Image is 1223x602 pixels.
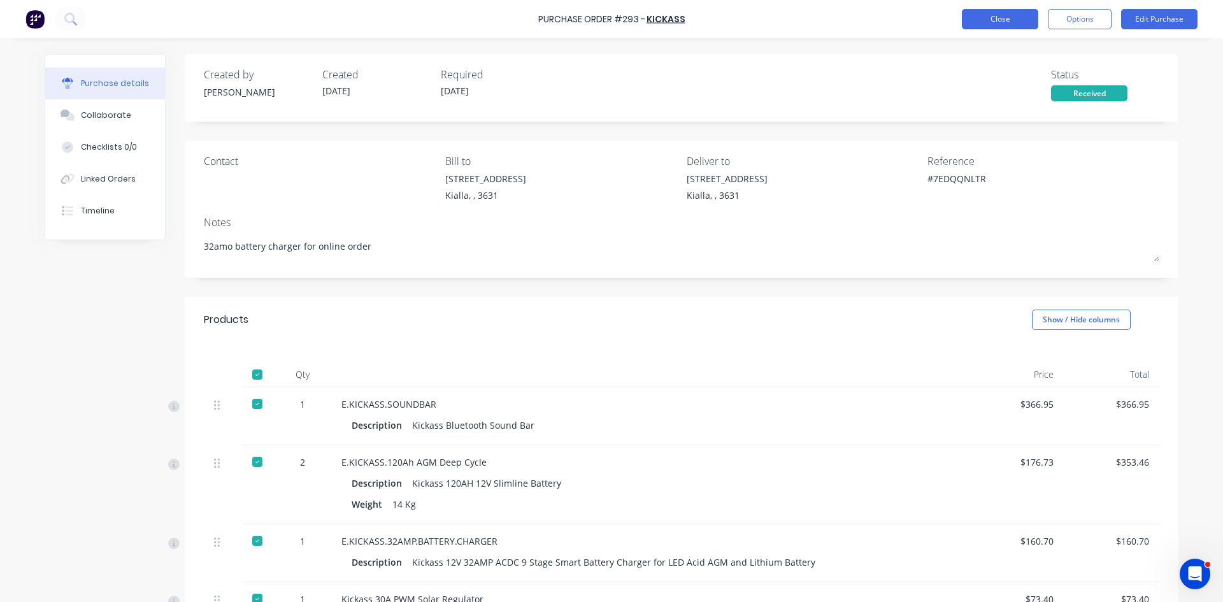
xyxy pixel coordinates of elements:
[274,362,331,387] div: Qty
[81,205,115,217] div: Timeline
[341,398,958,411] div: E.KICKASS.SOUNDBAR
[1074,534,1149,548] div: $160.70
[352,495,392,513] div: Weight
[204,154,436,169] div: Contact
[927,154,1159,169] div: Reference
[45,68,165,99] button: Purchase details
[1121,9,1198,29] button: Edit Purchase
[45,131,165,163] button: Checklists 0/0
[352,553,412,571] div: Description
[978,455,1054,469] div: $176.73
[81,173,136,185] div: Linked Orders
[45,99,165,131] button: Collaborate
[341,534,958,548] div: E.KICKASS.32AMP.BATTERY.CHARGER
[341,455,958,469] div: E.KICKASS.120Ah AGM Deep Cycle
[1074,455,1149,469] div: $353.46
[1048,9,1112,29] button: Options
[412,474,561,492] div: Kickass 120AH 12V Slimline Battery
[284,455,321,469] div: 2
[978,534,1054,548] div: $160.70
[687,189,768,202] div: Kialla, , 3631
[45,195,165,227] button: Timeline
[352,474,412,492] div: Description
[81,78,149,89] div: Purchase details
[927,172,1087,201] textarea: #7EDQQNLTR
[81,141,137,153] div: Checklists 0/0
[445,154,677,169] div: Bill to
[322,67,431,82] div: Created
[284,398,321,411] div: 1
[1051,67,1159,82] div: Status
[204,312,248,327] div: Products
[204,85,312,99] div: [PERSON_NAME]
[445,172,526,185] div: [STREET_ADDRESS]
[284,534,321,548] div: 1
[445,189,526,202] div: Kialla, , 3631
[441,67,549,82] div: Required
[204,215,1159,230] div: Notes
[962,9,1038,29] button: Close
[412,416,534,434] div: Kickass Bluetooth Sound Bar
[412,553,815,571] div: Kickass 12V 32AMP ACDC 9 Stage Smart Battery Charger for LED Acid AGM and Lithium Battery
[687,154,919,169] div: Deliver to
[1051,85,1127,101] div: Received
[538,13,645,26] div: Purchase Order #293 -
[647,13,685,25] a: Kickass
[81,110,131,121] div: Collaborate
[1074,398,1149,411] div: $366.95
[45,163,165,195] button: Linked Orders
[1180,559,1210,589] iframe: Intercom live chat
[1032,310,1131,330] button: Show / Hide columns
[687,172,768,185] div: [STREET_ADDRESS]
[1064,362,1159,387] div: Total
[352,416,412,434] div: Description
[392,495,416,513] div: 14 Kg
[25,10,45,29] img: Factory
[204,67,312,82] div: Created by
[204,233,1159,262] textarea: 32amo battery charger for online order
[968,362,1064,387] div: Price
[978,398,1054,411] div: $366.95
